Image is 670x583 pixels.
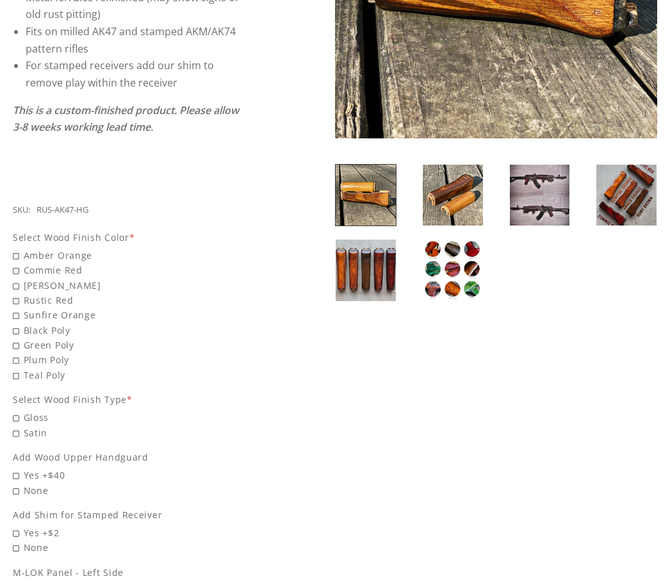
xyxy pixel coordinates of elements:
[423,240,483,301] img: Russian AK47 Handguard
[13,450,245,464] div: Add Wood Upper Handguard
[13,525,245,540] span: Yes +$2
[13,468,245,482] span: Yes +$40
[13,308,245,322] span: Sunfire Orange
[336,240,396,301] img: Russian AK47 Handguard
[13,540,245,555] span: None
[510,165,570,226] img: Russian AK47 Handguard
[13,203,30,217] div: SKU:
[13,248,245,263] span: Amber Orange
[37,203,88,217] div: RUS-AK47-HG
[13,103,239,135] em: This is a custom-finished product. Please allow 3-8 weeks working lead time.
[13,368,245,382] span: Teal Poly
[13,230,245,245] div: Select Wood Finish Color
[13,410,245,425] span: Gloss
[13,425,245,440] span: Satin
[13,293,245,308] span: Rustic Red
[596,165,657,226] img: Russian AK47 Handguard
[13,565,245,580] div: M-LOK Panel - Left Side
[336,165,396,226] img: Russian AK47 Handguard
[423,165,483,226] img: Russian AK47 Handguard
[13,392,245,407] div: Select Wood Finish Type
[26,58,214,90] span: For stamped receivers add our shim to remove play within the receiver
[13,352,245,367] span: Plum Poly
[13,507,245,522] div: Add Shim for Stamped Receiver
[26,23,245,57] li: Fits on milled AK47 and stamped AKM/AK74 pattern rifles
[13,323,245,338] span: Black Poly
[13,338,245,352] span: Green Poly
[13,278,245,293] span: [PERSON_NAME]
[13,483,245,498] span: None
[13,263,245,277] span: Commie Red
